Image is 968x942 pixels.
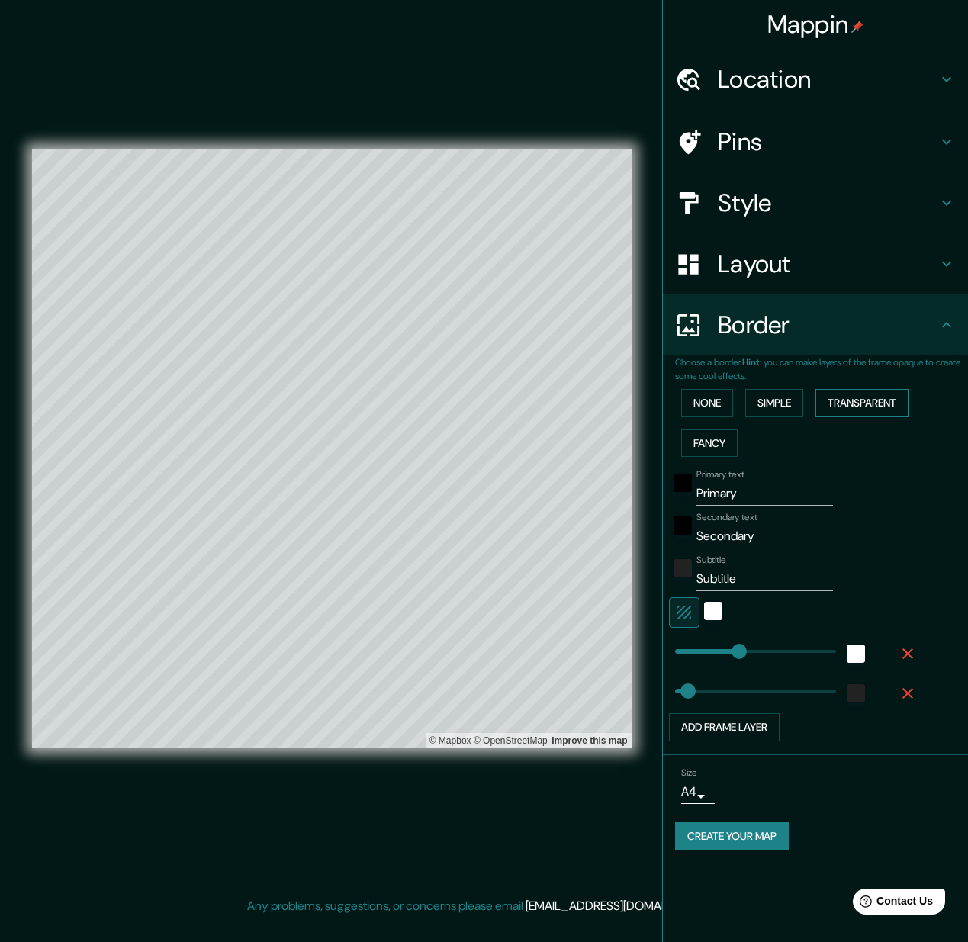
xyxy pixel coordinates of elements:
button: color-222222 [674,559,692,577]
button: Transparent [815,389,909,417]
button: black [674,516,692,535]
h4: Style [718,188,937,218]
button: Simple [745,389,803,417]
button: black [674,474,692,492]
label: Size [681,766,697,779]
h4: Location [718,64,937,95]
b: Hint [742,356,760,368]
label: Secondary text [696,511,757,524]
button: Add frame layer [669,713,780,741]
label: Primary text [696,468,744,481]
div: Layout [663,233,968,294]
a: OpenStreetMap [474,735,548,746]
div: A4 [681,780,715,804]
label: Subtitle [696,554,726,567]
p: Any problems, suggestions, or concerns please email . [247,897,716,915]
button: Create your map [675,822,789,850]
a: [EMAIL_ADDRESS][DOMAIN_NAME] [526,898,714,914]
button: white [847,645,865,663]
a: Map feedback [552,735,627,746]
iframe: Help widget launcher [832,883,951,925]
h4: Border [718,310,937,340]
h4: Mappin [767,9,864,40]
a: Mapbox [429,735,471,746]
img: pin-icon.png [851,21,863,33]
p: Choose a border. : you can make layers of the frame opaque to create some cool effects. [675,355,968,383]
div: Location [663,49,968,110]
h4: Pins [718,127,937,157]
button: None [681,389,733,417]
button: white [704,602,722,620]
div: Pins [663,111,968,172]
button: color-222222 [847,684,865,702]
div: Style [663,172,968,233]
div: Border [663,294,968,355]
button: Fancy [681,429,738,458]
h4: Layout [718,249,937,279]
